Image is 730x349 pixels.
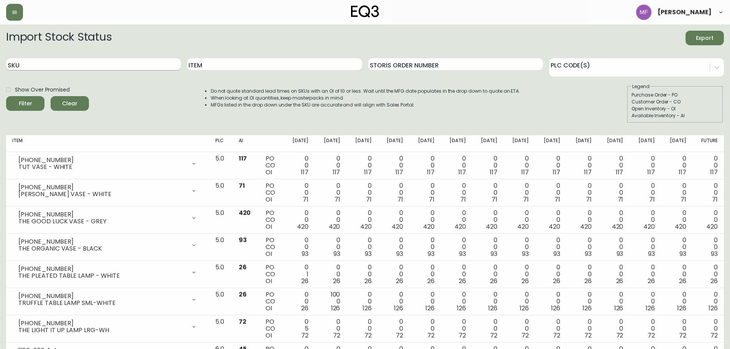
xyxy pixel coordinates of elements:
[573,210,592,230] div: 0 0
[504,135,535,152] th: [DATE]
[333,168,340,177] span: 117
[604,182,623,203] div: 0 0
[711,249,718,258] span: 93
[211,88,520,95] li: Do not quote standard lead times on SKUs with an OI of 10 or less. Wait until the MFG date popula...
[301,304,308,313] span: 26
[351,5,379,18] img: logo
[266,277,272,285] span: OI
[679,331,686,340] span: 72
[522,277,529,285] span: 26
[266,318,277,339] div: PO CO
[492,195,497,204] span: 71
[12,264,203,281] div: [PHONE_NUMBER]THE PLEATED TABLE LAMP - WHITE
[643,222,655,231] span: 420
[415,237,435,257] div: 0 0
[266,264,277,285] div: PO CO
[616,277,623,285] span: 26
[667,318,686,339] div: 0 0
[604,155,623,176] div: 0 0
[454,222,466,231] span: 420
[535,135,566,152] th: [DATE]
[283,135,315,152] th: [DATE]
[699,237,718,257] div: 0 0
[297,222,308,231] span: 420
[18,293,186,300] div: [PHONE_NUMBER]
[18,211,186,218] div: [PHONE_NUMBER]
[635,182,655,203] div: 0 0
[478,210,497,230] div: 0 0
[57,99,83,108] span: Clear
[447,264,466,285] div: 0 0
[352,182,371,203] div: 0 0
[573,318,592,339] div: 0 0
[692,135,724,152] th: Future
[510,155,529,176] div: 0 0
[211,95,520,102] li: When looking at OI quantities, keep masterpacks in mind.
[618,195,623,204] span: 71
[447,291,466,312] div: 0 0
[486,222,497,231] span: 420
[321,237,340,257] div: 0 0
[699,264,718,285] div: 0 0
[18,327,186,334] div: THE LIGHT IT UP LAMP LRG-WH
[18,245,186,252] div: THE ORGANIC VASE - BLACK
[541,182,560,203] div: 0 0
[321,155,340,176] div: 0 0
[459,249,466,258] span: 93
[490,168,497,177] span: 117
[346,135,377,152] th: [DATE]
[632,83,650,90] legend: Legend
[415,182,435,203] div: 0 0
[266,249,272,258] span: OI
[352,210,371,230] div: 0 0
[488,304,497,313] span: 126
[521,168,529,177] span: 117
[478,291,497,312] div: 0 0
[266,155,277,176] div: PO CO
[522,331,529,340] span: 72
[301,168,308,177] span: 117
[667,182,686,203] div: 0 0
[352,237,371,257] div: 0 0
[384,182,403,203] div: 0 0
[352,155,371,176] div: 0 0
[692,33,718,43] span: Export
[51,96,89,111] button: Clear
[352,264,371,285] div: 0 0
[12,210,203,226] div: [PHONE_NUMBER]THE GOOD LUCK VASE - GREY
[289,237,308,257] div: 0 0
[409,135,441,152] th: [DATE]
[459,331,466,340] span: 72
[378,135,409,152] th: [DATE]
[18,191,186,198] div: [PERSON_NAME] VASE - WHITE
[490,277,497,285] span: 26
[429,195,435,204] span: 71
[396,277,403,285] span: 26
[18,164,186,170] div: TUT VASE - WHITE
[573,182,592,203] div: 0 0
[616,331,623,340] span: 72
[209,288,232,315] td: 5.0
[441,135,472,152] th: [DATE]
[6,96,44,111] button: Filter
[321,182,340,203] div: 0 0
[209,315,232,342] td: 5.0
[394,304,403,313] span: 126
[667,210,686,230] div: 0 0
[635,264,655,285] div: 0 0
[12,237,203,254] div: [PHONE_NUMBER]THE ORGANIC VASE - BLACK
[427,168,435,177] span: 117
[635,210,655,230] div: 0 0
[423,222,435,231] span: 420
[710,277,718,285] span: 26
[415,155,435,176] div: 0 0
[239,236,247,244] span: 93
[699,155,718,176] div: 0 0
[598,135,629,152] th: [DATE]
[384,210,403,230] div: 0 0
[289,210,308,230] div: 0 0
[396,249,403,258] span: 93
[329,222,340,231] span: 420
[573,237,592,257] div: 0 0
[303,195,308,204] span: 71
